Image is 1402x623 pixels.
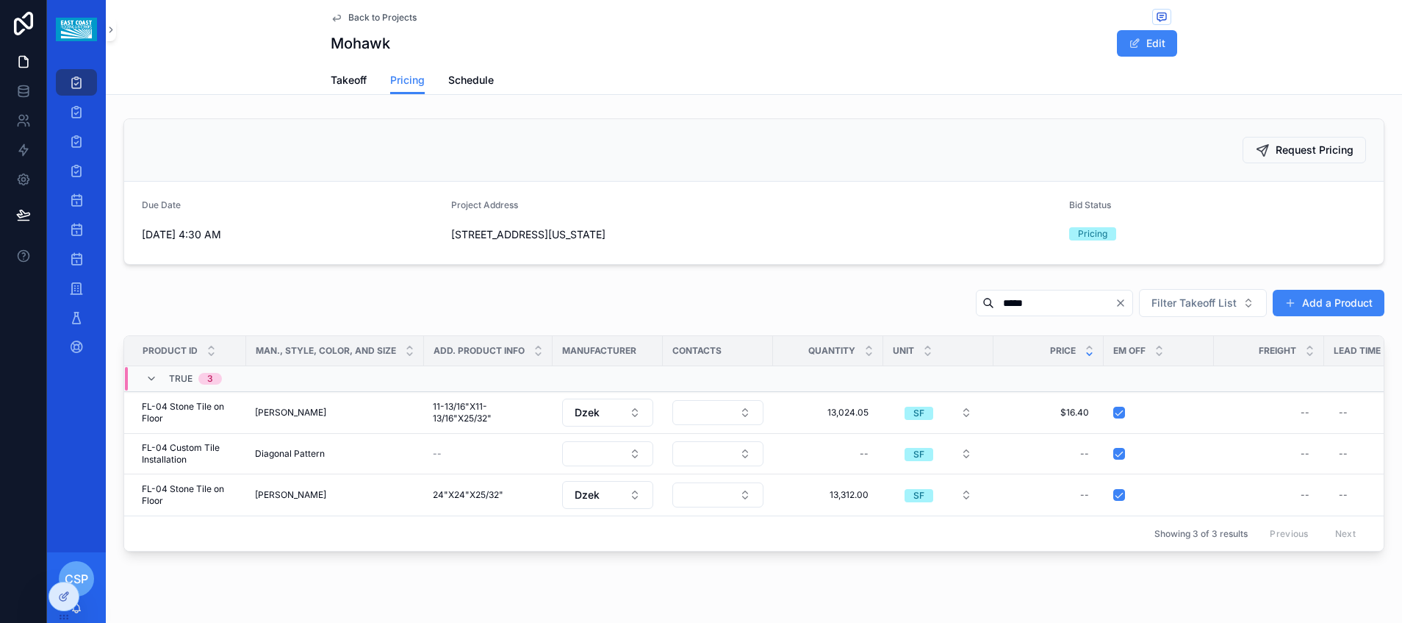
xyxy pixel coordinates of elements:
button: Select Button [562,399,653,427]
span: CSP [65,570,88,588]
span: Price [1050,345,1076,357]
button: Add a Product [1273,290,1384,316]
span: Man., Style, Color, and Size [256,345,396,357]
span: Diagonal Pattern [255,448,325,460]
a: Pricing [390,67,425,95]
a: Schedule [448,67,494,96]
span: TRUE [169,373,193,385]
span: Dzek [575,405,600,420]
button: Clear [1115,297,1132,309]
div: -- [1339,407,1348,419]
span: Contacts [672,345,722,357]
button: Select Button [893,482,984,508]
span: Pricing [390,73,425,88]
span: -- [433,448,442,460]
span: Product ID [143,345,198,357]
span: Due Date [142,199,181,210]
div: Pricing [1078,227,1107,241]
div: SF [913,407,924,420]
button: Select Button [1139,289,1267,317]
span: FL-04 Stone Tile on Floor [142,401,237,424]
span: Unit [893,345,914,357]
h1: Mohawk [331,33,390,54]
span: Filter Takeoff List [1151,296,1237,310]
div: scrollable content [47,59,106,380]
span: 11-13/16"X11-13/16"X25/32" [433,401,544,424]
div: -- [1080,489,1089,501]
div: SF [913,489,924,502]
button: Select Button [672,400,763,425]
span: Schedule [448,73,494,88]
div: -- [1301,489,1309,501]
span: 13,024.05 [788,407,869,419]
div: -- [1080,448,1089,460]
span: [PERSON_NAME] [255,489,326,501]
div: -- [1301,407,1309,419]
span: Project Address [451,199,518,210]
span: 24"X24"X25/32" [433,489,503,501]
button: Select Button [672,441,763,466]
button: Select Button [562,441,653,466]
span: FL-04 Custom Tile Installation [142,442,237,466]
span: $16.40 [1008,407,1089,419]
span: Add. Product Info [434,345,525,357]
button: Select Button [893,399,984,426]
span: Dzek [575,488,600,502]
button: Request Pricing [1243,137,1366,163]
span: Bid Status [1069,199,1111,210]
span: Em Off [1113,345,1146,357]
button: Select Button [893,441,984,467]
span: Manufacturer [562,345,636,357]
span: Lead Time [1334,345,1381,357]
span: Takeoff [331,73,367,88]
span: Showing 3 of 3 results [1154,528,1248,540]
span: Request Pricing [1276,143,1354,157]
span: FL-04 Stone Tile on Floor [142,483,237,507]
button: Select Button [672,483,763,508]
span: Freight [1259,345,1296,357]
span: [PERSON_NAME] [255,407,326,419]
div: 3 [207,373,213,385]
div: -- [1301,448,1309,460]
button: Select Button [562,481,653,509]
button: Edit [1117,30,1177,57]
div: -- [860,448,869,460]
span: Quantity [808,345,855,357]
span: Back to Projects [348,12,417,24]
a: Takeoff [331,67,367,96]
div: SF [913,448,924,461]
span: [DATE] 4:30 AM [142,227,439,242]
span: 13,312.00 [788,489,869,501]
div: -- [1339,448,1348,460]
span: [STREET_ADDRESS][US_STATE] [451,227,1057,242]
a: Back to Projects [331,12,417,24]
img: App logo [56,18,96,41]
div: -- [1339,489,1348,501]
